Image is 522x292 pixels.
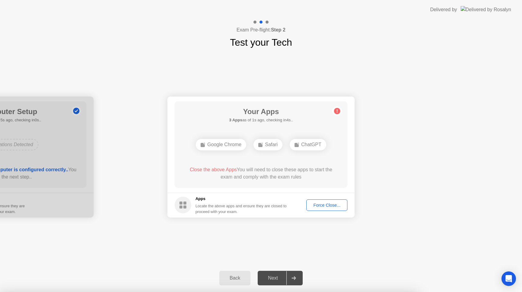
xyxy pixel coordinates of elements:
div: Back [221,275,249,281]
div: You will need to close these apps to start the exam and comply with the exam rules [183,166,339,181]
div: Open Intercom Messenger [501,271,516,286]
span: Close the above Apps [190,167,237,172]
b: 3 Apps [229,118,242,122]
h1: Your Apps [229,106,293,117]
h5: as of 1s ago, checking in4s.. [229,117,293,123]
div: Google Chrome [196,139,246,150]
div: Delivered by [430,6,457,13]
h4: Exam Pre-flight: [237,26,285,34]
div: Locate the above apps and ensure they are closed to proceed with your exam. [195,203,287,215]
b: Step 2 [271,27,285,32]
div: Next [259,275,286,281]
h5: Apps [195,196,287,202]
div: Safari [253,139,282,150]
img: Delivered by Rosalyn [461,6,511,13]
h1: Test your Tech [230,35,292,50]
div: ChatGPT [290,139,326,150]
div: Force Close... [308,203,345,208]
